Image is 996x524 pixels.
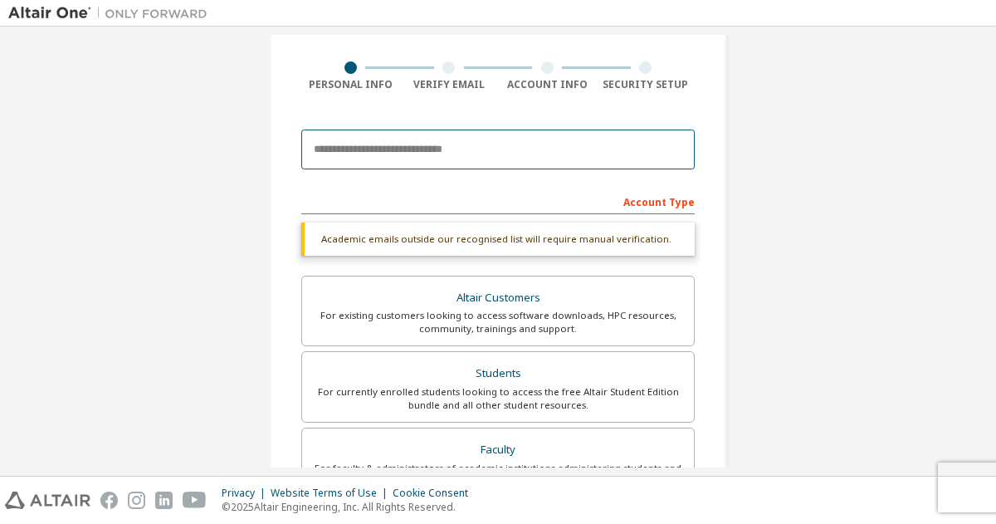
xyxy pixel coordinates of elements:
img: youtube.svg [183,492,207,509]
img: linkedin.svg [155,492,173,509]
div: For currently enrolled students looking to access the free Altair Student Edition bundle and all ... [312,385,684,412]
div: Website Terms of Use [271,487,393,500]
div: Account Info [498,78,597,91]
img: altair_logo.svg [5,492,90,509]
div: For faculty & administrators of academic institutions administering students and accessing softwa... [312,462,684,488]
div: Privacy [222,487,271,500]
div: Personal Info [301,78,400,91]
div: Security Setup [597,78,696,91]
div: Altair Customers [312,286,684,310]
img: instagram.svg [128,492,145,509]
div: Students [312,362,684,385]
div: Account Type [301,188,695,214]
div: Cookie Consent [393,487,478,500]
div: Academic emails outside our recognised list will require manual verification. [301,223,695,256]
img: facebook.svg [100,492,118,509]
img: Altair One [8,5,216,22]
div: For existing customers looking to access software downloads, HPC resources, community, trainings ... [312,309,684,335]
div: Faculty [312,438,684,462]
div: Verify Email [400,78,499,91]
p: © 2025 Altair Engineering, Inc. All Rights Reserved. [222,500,478,514]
